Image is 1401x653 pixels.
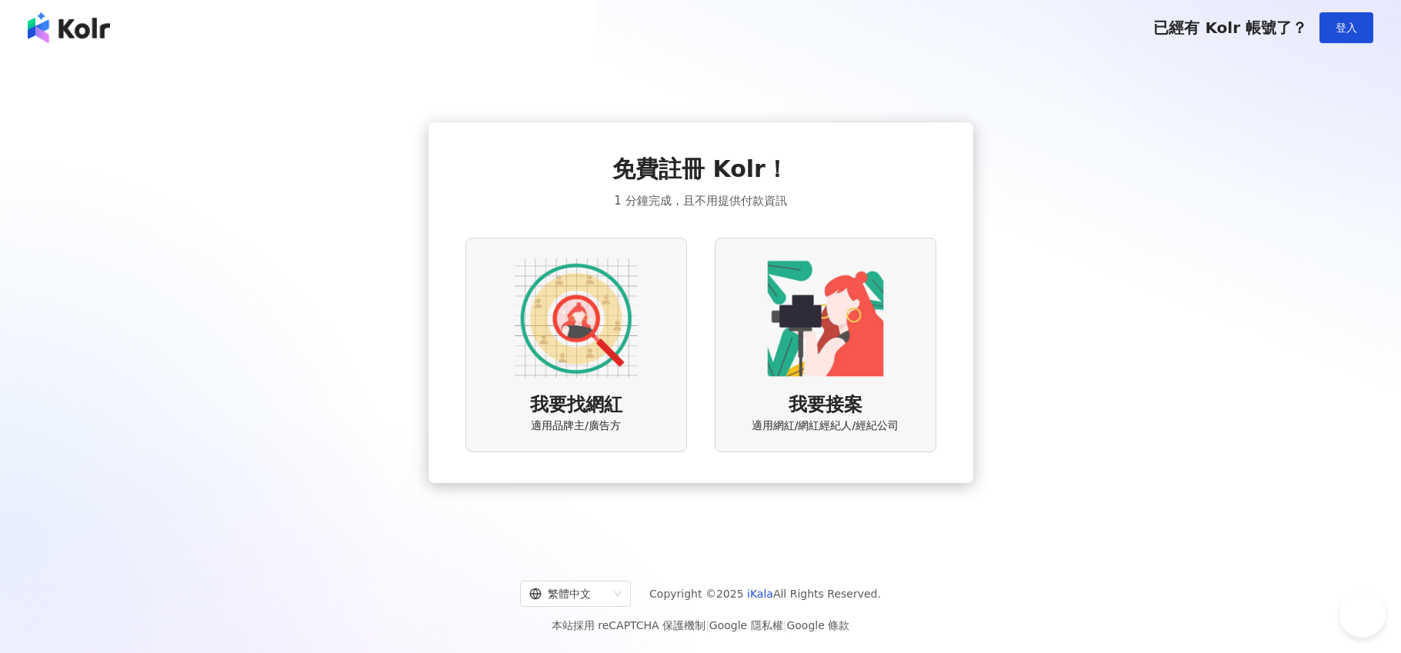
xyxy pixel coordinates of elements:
[612,153,789,185] span: 免費註冊 Kolr！
[530,392,622,418] span: 我要找網紅
[552,616,849,635] span: 本站採用 reCAPTCHA 保護機制
[1336,22,1357,34] span: 登入
[1319,12,1373,43] button: 登入
[1339,591,1386,638] iframe: Help Scout Beacon - Open
[764,257,887,380] img: KOL identity option
[752,418,899,434] span: 適用網紅/網紅經紀人/經紀公司
[786,619,849,631] a: Google 條款
[789,392,862,418] span: 我要接案
[709,619,783,631] a: Google 隱私權
[649,585,881,603] span: Copyright © 2025 All Rights Reserved.
[706,619,709,631] span: |
[531,418,621,434] span: 適用品牌主/廣告方
[529,581,608,606] div: 繁體中文
[28,12,110,43] img: logo
[1153,18,1307,37] span: 已經有 Kolr 帳號了？
[747,588,773,600] a: iKala
[515,257,638,380] img: AD identity option
[614,192,786,210] span: 1 分鐘完成，且不用提供付款資訊
[783,619,787,631] span: |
